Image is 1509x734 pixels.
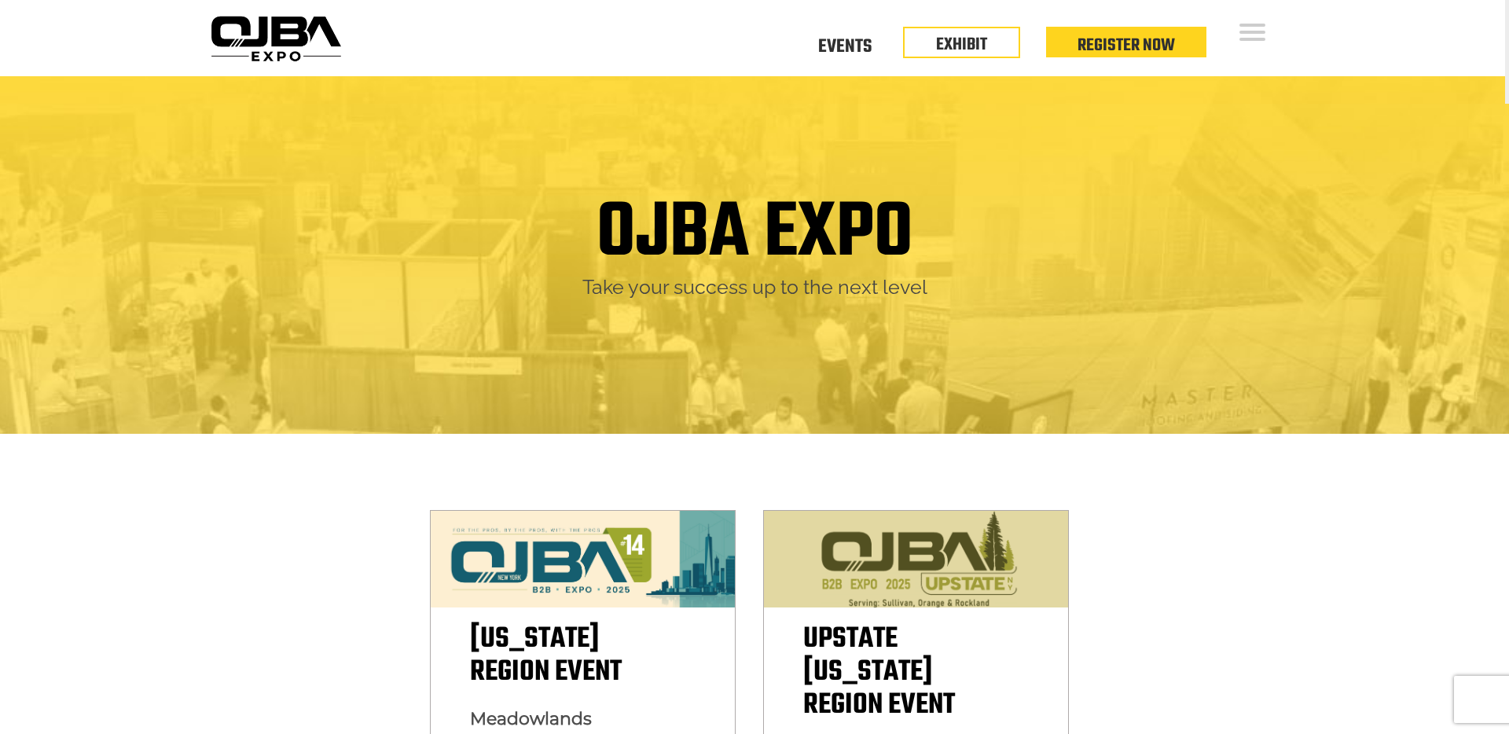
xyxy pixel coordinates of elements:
a: Register Now [1078,32,1175,59]
h1: OJBA EXPO [597,194,913,274]
h2: Take your success up to the next level [216,274,1293,300]
span: [US_STATE] Region Event [470,617,622,695]
span: Upstate [US_STATE] Region Event [803,617,955,728]
a: EXHIBIT [936,31,987,58]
